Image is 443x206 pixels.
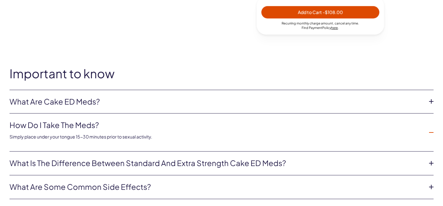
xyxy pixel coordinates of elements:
p: Simply place under your tongue 15-30 minutes prior to sexual activity. [10,134,423,140]
div: Recurring monthly charge amount , cancel any time. Policy . [261,21,379,30]
span: - $108.00 [322,9,343,15]
a: What are Cake ED Meds? [10,96,423,107]
span: Add to Cart [298,9,343,15]
span: Find Payment [302,26,322,29]
a: What are some common side effects? [10,182,423,192]
a: What is the difference between Standard and Extra Strength Cake ED meds? [10,158,423,169]
h2: Important to know [10,67,433,80]
button: Add to Cart -$108.00 [261,6,379,18]
a: How do I take the meds? [10,120,423,131]
a: here [331,26,338,29]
